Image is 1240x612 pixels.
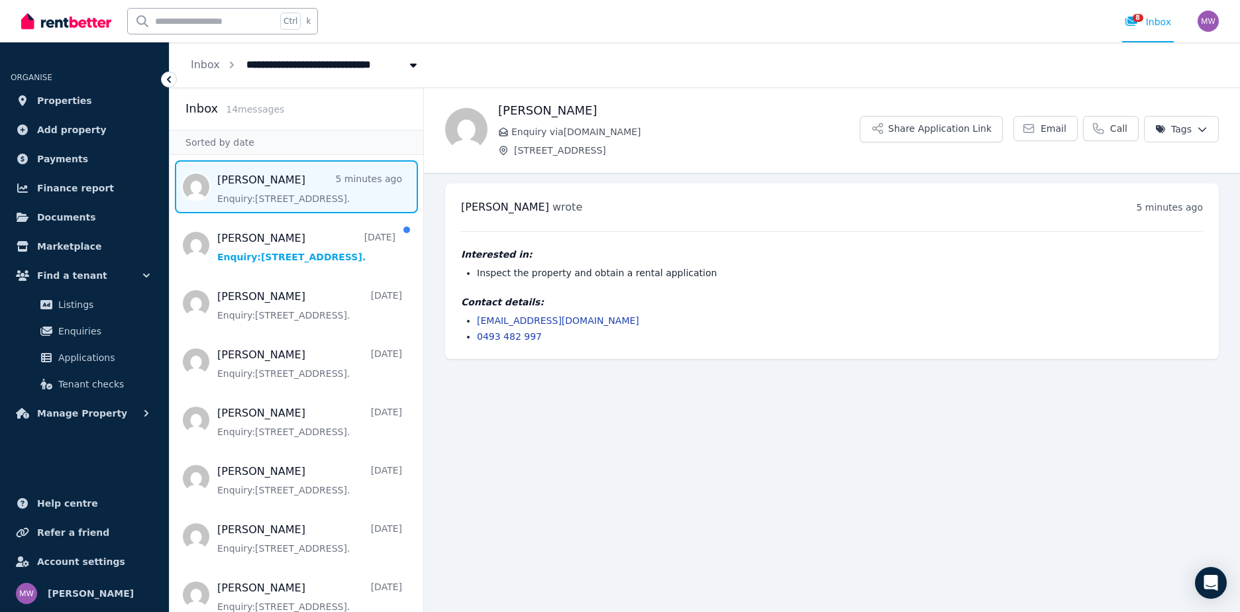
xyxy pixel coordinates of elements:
[16,583,37,604] img: Monique Wallace
[58,376,148,392] span: Tenant checks
[58,297,148,313] span: Listings
[217,289,402,322] a: [PERSON_NAME][DATE]Enquiry:[STREET_ADDRESS].
[11,262,158,289] button: Find a tenant
[185,99,218,118] h2: Inbox
[58,323,148,339] span: Enquiries
[37,93,92,109] span: Properties
[1110,122,1127,135] span: Call
[477,315,639,326] a: [EMAIL_ADDRESS][DOMAIN_NAME]
[217,347,402,380] a: [PERSON_NAME][DATE]Enquiry:[STREET_ADDRESS].
[11,548,158,575] a: Account settings
[514,144,860,157] span: [STREET_ADDRESS]
[37,238,101,254] span: Marketplace
[461,295,1203,309] h4: Contact details:
[217,405,402,438] a: [PERSON_NAME][DATE]Enquiry:[STREET_ADDRESS].
[11,400,158,427] button: Manage Property
[11,117,158,143] a: Add property
[477,266,1203,280] li: Inspect the property and obtain a rental application
[16,318,153,344] a: Enquiries
[16,291,153,318] a: Listings
[461,248,1203,261] h4: Interested in:
[170,130,423,155] div: Sorted by date
[498,101,860,120] h1: [PERSON_NAME]
[16,344,153,371] a: Applications
[11,175,158,201] a: Finance report
[11,204,158,230] a: Documents
[1041,122,1066,135] span: Email
[217,464,402,497] a: [PERSON_NAME][DATE]Enquiry:[STREET_ADDRESS].
[11,519,158,546] a: Refer a friend
[445,108,488,150] img: Evelyn Hanson
[11,87,158,114] a: Properties
[170,42,441,87] nav: Breadcrumb
[11,233,158,260] a: Marketplace
[552,201,582,213] span: wrote
[1125,15,1171,28] div: Inbox
[37,180,114,196] span: Finance report
[217,172,402,205] a: [PERSON_NAME]5 minutes agoEnquiry:[STREET_ADDRESS].
[37,209,96,225] span: Documents
[37,122,107,138] span: Add property
[16,371,153,397] a: Tenant checks
[58,350,148,366] span: Applications
[1083,116,1139,141] a: Call
[37,405,127,421] span: Manage Property
[37,268,107,283] span: Find a tenant
[11,146,158,172] a: Payments
[37,151,88,167] span: Payments
[1198,11,1219,32] img: Monique Wallace
[461,201,549,213] span: [PERSON_NAME]
[21,11,111,31] img: RentBetter
[1013,116,1078,141] a: Email
[37,525,109,540] span: Refer a friend
[11,73,52,82] span: ORGANISE
[191,58,220,71] a: Inbox
[1144,116,1219,142] button: Tags
[280,13,301,30] span: Ctrl
[37,554,125,570] span: Account settings
[1195,567,1227,599] div: Open Intercom Messenger
[217,522,402,555] a: [PERSON_NAME][DATE]Enquiry:[STREET_ADDRESS].
[226,104,284,115] span: 14 message s
[306,16,311,26] span: k
[37,495,98,511] span: Help centre
[1155,123,1192,136] span: Tags
[48,586,134,601] span: [PERSON_NAME]
[1136,202,1203,213] time: 5 minutes ago
[1133,14,1143,22] span: 8
[511,125,860,138] span: Enquiry via [DOMAIN_NAME]
[11,490,158,517] a: Help centre
[860,116,1003,142] button: Share Application Link
[477,331,542,342] a: 0493 482 997
[217,230,395,264] a: [PERSON_NAME][DATE]Enquiry:[STREET_ADDRESS].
